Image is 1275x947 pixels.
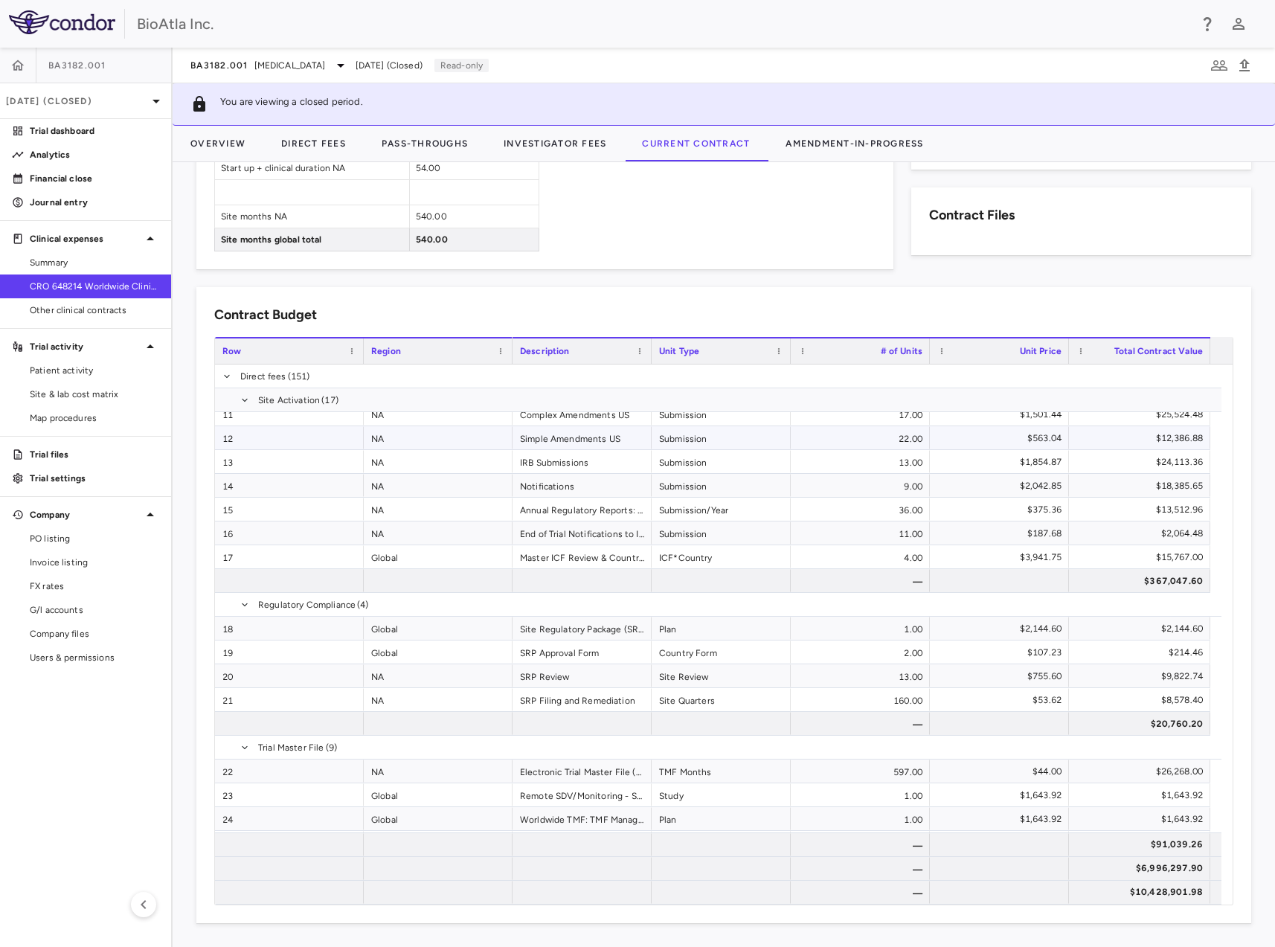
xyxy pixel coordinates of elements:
[652,760,791,783] div: TMF Months
[513,402,652,426] div: Complex Amendments US
[1082,688,1203,712] div: $8,578.40
[652,402,791,426] div: Submission
[791,664,930,687] div: 13.00
[30,280,159,293] span: CRO 648214 Worldwide Clinical Trials Holdings, Inc.
[1082,664,1203,688] div: $9,822.74
[652,426,791,449] div: Submission
[943,498,1062,521] div: $375.36
[30,232,141,245] p: Clinical expenses
[652,807,791,830] div: Plan
[513,545,652,568] div: Master ICF Review & Country ICF Customization
[326,736,337,760] span: (9)
[364,617,513,640] div: Global
[364,688,513,711] div: NA
[943,474,1062,498] div: $2,042.85
[190,60,248,71] span: BA3182.001
[222,346,241,356] span: Row
[791,833,930,856] div: —
[30,448,159,461] p: Trial files
[791,450,930,473] div: 13.00
[1082,880,1203,904] div: $10,428,901.98
[215,157,409,179] span: Start up + clinical duration NA
[943,617,1062,641] div: $2,144.60
[1082,807,1203,831] div: $1,643.92
[364,450,513,473] div: NA
[364,545,513,568] div: Global
[364,664,513,687] div: NA
[791,426,930,449] div: 22.00
[215,450,364,473] div: 13
[513,831,652,854] div: Worldwide TMF: TMF Pre Activation Activities - Country Level
[791,712,930,735] div: —
[30,580,159,593] span: FX rates
[486,126,624,161] button: Investigator Fees
[791,402,930,426] div: 17.00
[652,831,791,854] div: Country
[791,881,930,904] div: —
[258,736,324,760] span: Trial Master File
[513,641,652,664] div: SRP Approval Form
[356,59,423,72] span: [DATE] (Closed)
[943,450,1062,474] div: $1,854.87
[364,474,513,497] div: NA
[215,228,409,251] span: Site months global total
[1082,856,1203,880] div: $6,996,297.90
[30,651,159,664] span: Users & permissions
[791,831,930,854] div: 1.00
[364,783,513,806] div: Global
[652,521,791,545] div: Submission
[791,688,930,711] div: 160.00
[1082,569,1203,593] div: $367,047.60
[659,346,699,356] span: Unit Type
[652,474,791,497] div: Submission
[215,426,364,449] div: 12
[215,205,409,228] span: Site months NA
[220,95,363,113] p: You are viewing a closed period.
[30,124,159,138] p: Trial dashboard
[215,521,364,545] div: 16
[513,688,652,711] div: SRP Filing and Remediation
[791,498,930,521] div: 36.00
[881,346,923,356] span: # of Units
[1082,426,1203,450] div: $12,386.88
[791,760,930,783] div: 597.00
[1082,832,1203,856] div: $91,039.26
[416,234,448,245] span: 540.00
[791,545,930,568] div: 4.00
[434,59,489,72] p: Read-only
[30,148,159,161] p: Analytics
[768,126,941,161] button: Amendment-In-Progress
[30,196,159,209] p: Journal entry
[943,664,1062,688] div: $755.60
[943,426,1062,450] div: $563.04
[791,474,930,497] div: 9.00
[215,545,364,568] div: 17
[263,126,364,161] button: Direct Fees
[364,498,513,521] div: NA
[791,783,930,806] div: 1.00
[215,688,364,711] div: 21
[371,346,401,356] span: Region
[520,346,570,356] span: Description
[30,388,159,401] span: Site & lab cost matrix
[30,256,159,269] span: Summary
[624,126,768,161] button: Current Contract
[364,807,513,830] div: Global
[1082,617,1203,641] div: $2,144.60
[929,205,1015,225] h6: Contract Files
[254,59,326,72] span: [MEDICAL_DATA]
[215,474,364,497] div: 14
[30,627,159,641] span: Company files
[943,402,1062,426] div: $1,501.44
[30,603,159,617] span: G/l accounts
[513,521,652,545] div: End of Trial Notifications to Institutional Review Boards
[240,365,286,388] span: Direct fees
[30,508,141,521] p: Company
[791,521,930,545] div: 11.00
[1082,521,1203,545] div: $2,064.48
[30,411,159,425] span: Map procedures
[416,163,441,173] span: 54.00
[513,760,652,783] div: Electronic Trial Master File (eTMF) Monthly Hosting Fees (Fixed)
[30,532,159,545] span: PO listing
[1082,783,1203,807] div: $1,643.92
